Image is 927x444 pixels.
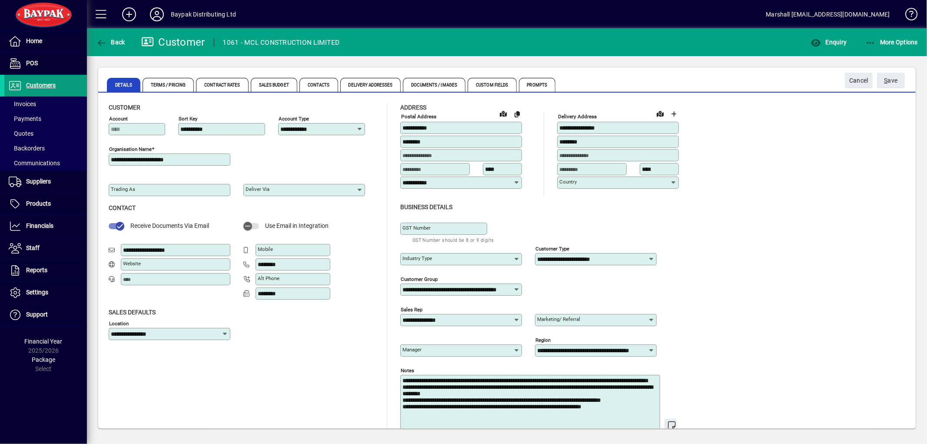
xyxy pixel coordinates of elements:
[884,77,888,84] span: S
[26,82,56,89] span: Customers
[251,78,297,92] span: Sales Budget
[811,39,847,46] span: Enquiry
[899,2,916,30] a: Knowledge Base
[412,235,494,245] mat-hint: GST Number should be 8 or 9 digits
[402,347,422,353] mat-label: Manager
[109,309,156,316] span: Sales defaults
[141,35,205,49] div: Customer
[4,304,87,326] a: Support
[9,130,33,137] span: Quotes
[4,30,87,52] a: Home
[143,7,171,22] button: Profile
[863,34,920,50] button: More Options
[109,104,140,111] span: Customer
[171,7,236,21] div: Baypak Distributing Ltd
[111,186,135,192] mat-label: Trading as
[9,100,36,107] span: Invoices
[4,237,87,259] a: Staff
[766,7,890,21] div: Marshall [EMAIL_ADDRESS][DOMAIN_NAME]
[26,60,38,67] span: POS
[26,311,48,318] span: Support
[535,337,551,343] mat-label: Region
[26,244,40,251] span: Staff
[340,78,401,92] span: Delivery Addresses
[26,267,47,274] span: Reports
[496,107,510,120] a: View on map
[4,53,87,74] a: POS
[258,246,273,252] mat-label: Mobile
[246,186,269,192] mat-label: Deliver via
[109,204,136,211] span: Contact
[4,215,87,237] a: Financials
[559,179,577,185] mat-label: Country
[130,222,209,229] span: Receive Documents Via Email
[26,289,48,296] span: Settings
[9,160,60,167] span: Communications
[519,78,556,92] span: Prompts
[653,107,667,120] a: View on map
[4,282,87,304] a: Settings
[109,320,129,326] mat-label: Location
[4,260,87,281] a: Reports
[223,36,340,50] div: 1061 - MCL CONSTRUCTION LIMITED
[401,367,414,373] mat-label: Notes
[4,156,87,170] a: Communications
[468,78,516,92] span: Custom Fields
[877,73,905,88] button: Save
[9,115,41,122] span: Payments
[402,255,432,261] mat-label: Industry type
[4,97,87,111] a: Invoices
[26,200,51,207] span: Products
[196,78,248,92] span: Contract Rates
[32,356,55,363] span: Package
[25,338,63,345] span: Financial Year
[265,222,329,229] span: Use Email in Integration
[884,73,898,88] span: ave
[94,34,127,50] button: Back
[109,146,152,152] mat-label: Organisation name
[403,78,465,92] span: Documents / Images
[537,316,580,322] mat-label: Marketing/ Referral
[402,225,431,231] mat-label: GST Number
[4,141,87,156] a: Backorders
[510,107,524,121] button: Copy to Delivery address
[96,39,125,46] span: Back
[845,73,873,88] button: Cancel
[401,306,422,312] mat-label: Sales rep
[26,222,53,229] span: Financials
[258,275,279,281] mat-label: Alt Phone
[123,260,141,267] mat-label: Website
[4,171,87,193] a: Suppliers
[87,34,135,50] app-page-header-button: Back
[26,37,42,44] span: Home
[26,178,51,185] span: Suppliers
[865,39,918,46] span: More Options
[849,73,868,88] span: Cancel
[4,126,87,141] a: Quotes
[401,276,438,282] mat-label: Customer group
[299,78,338,92] span: Contacts
[400,204,452,210] span: Business details
[667,107,681,121] button: Choose address
[4,111,87,126] a: Payments
[4,193,87,215] a: Products
[109,116,128,122] mat-label: Account
[808,34,849,50] button: Enquiry
[115,7,143,22] button: Add
[179,116,197,122] mat-label: Sort key
[107,78,140,92] span: Details
[400,104,426,111] span: Address
[143,78,194,92] span: Terms / Pricing
[9,145,45,152] span: Backorders
[279,116,309,122] mat-label: Account Type
[535,245,569,251] mat-label: Customer type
